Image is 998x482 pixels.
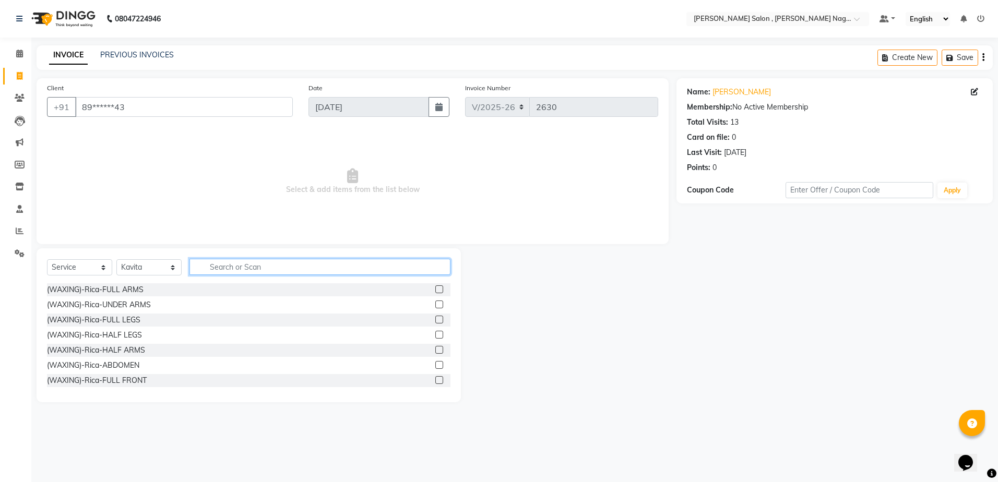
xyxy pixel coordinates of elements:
[47,315,140,326] div: (WAXING)-Rica-FULL LEGS
[712,162,717,173] div: 0
[687,102,732,113] div: Membership:
[47,375,147,386] div: (WAXING)-Rica-FULL FRONT
[465,83,510,93] label: Invoice Number
[687,117,728,128] div: Total Visits:
[75,97,293,117] input: Search by Name/Mobile/Email/Code
[115,4,161,33] b: 08047224946
[27,4,98,33] img: logo
[47,345,145,356] div: (WAXING)-Rica-HALF ARMS
[687,87,710,98] div: Name:
[47,360,139,371] div: (WAXING)-Rica-ABDOMEN
[687,147,722,158] div: Last Visit:
[687,132,730,143] div: Card on file:
[730,117,739,128] div: 13
[687,185,786,196] div: Coupon Code
[712,87,771,98] a: [PERSON_NAME]
[687,102,982,113] div: No Active Membership
[732,132,736,143] div: 0
[942,50,978,66] button: Save
[47,83,64,93] label: Client
[308,83,323,93] label: Date
[47,129,658,234] span: Select & add items from the list below
[47,299,151,310] div: (WAXING)-Rica-UNDER ARMS
[724,147,746,158] div: [DATE]
[49,46,88,65] a: INVOICE
[100,50,174,59] a: PREVIOUS INVOICES
[47,284,144,295] div: (WAXING)-Rica-FULL ARMS
[47,330,142,341] div: (WAXING)-Rica-HALF LEGS
[877,50,937,66] button: Create New
[937,183,967,198] button: Apply
[954,440,988,472] iframe: chat widget
[786,182,933,198] input: Enter Offer / Coupon Code
[47,97,76,117] button: +91
[687,162,710,173] div: Points:
[189,259,450,275] input: Search or Scan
